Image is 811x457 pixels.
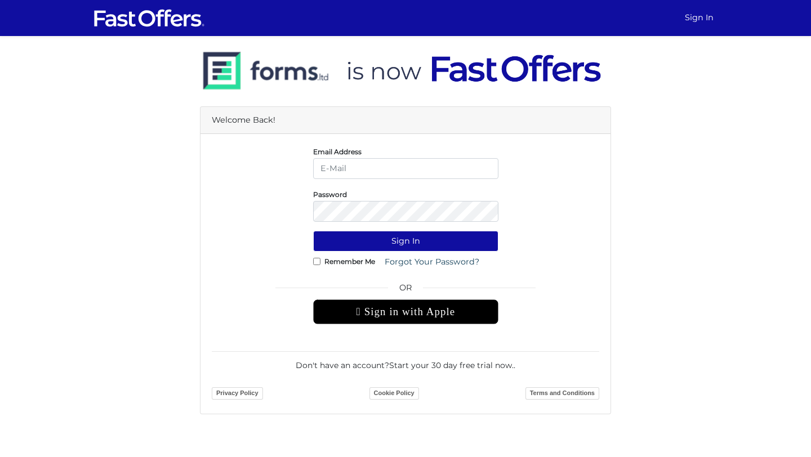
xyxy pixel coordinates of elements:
[389,360,514,370] a: Start your 30 day free trial now.
[680,7,718,29] a: Sign In
[377,252,487,272] a: Forgot Your Password?
[324,260,375,263] label: Remember Me
[313,299,498,324] div: Sign in with Apple
[200,107,611,134] div: Welcome Back!
[313,193,347,196] label: Password
[369,387,419,400] a: Cookie Policy
[212,387,263,400] a: Privacy Policy
[313,158,498,179] input: E-Mail
[313,150,362,153] label: Email Address
[525,387,599,400] a: Terms and Conditions
[212,351,599,371] div: Don't have an account? .
[313,231,498,252] button: Sign In
[313,281,498,299] span: OR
